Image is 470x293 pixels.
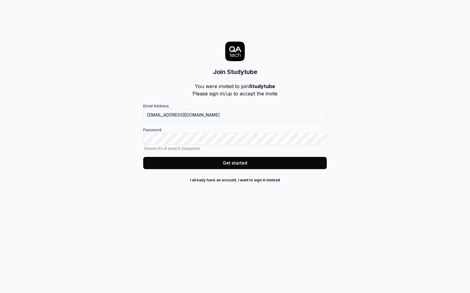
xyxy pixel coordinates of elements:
[143,109,327,121] input: Email Address
[143,103,327,121] label: Email Address
[143,127,327,151] label: Password
[143,175,327,185] button: I already have an account, I want to sign in instead
[249,83,275,89] b: Studytube
[143,133,327,145] input: PasswordEnsure it's at least 6 characters
[143,157,327,169] button: Get started
[192,83,278,90] p: You were invited to join
[143,146,327,151] span: Ensure it's at least 6 characters
[213,67,257,76] h3: Join Studytube
[192,90,278,97] p: Please sign in/up to accept the invite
